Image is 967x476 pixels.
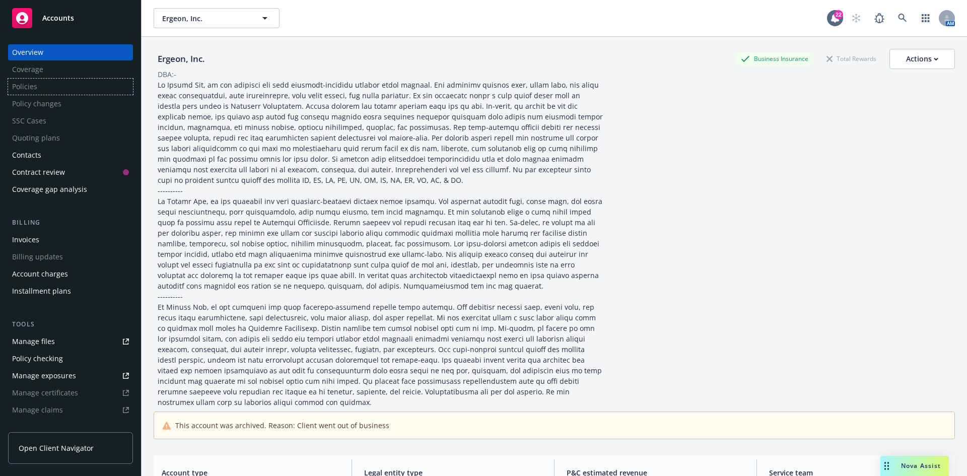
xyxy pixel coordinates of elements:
[889,49,955,69] button: Actions
[8,164,133,180] a: Contract review
[12,368,76,384] div: Manage exposures
[8,333,133,350] a: Manage files
[834,10,843,19] div: 22
[821,52,881,65] div: Total Rewards
[8,181,133,197] a: Coverage gap analysis
[8,218,133,228] div: Billing
[8,266,133,282] a: Account charges
[8,385,133,401] span: Manage certificates
[12,232,39,248] div: Invoices
[8,147,133,163] a: Contacts
[8,61,133,78] span: Coverage
[8,249,133,265] span: Billing updates
[12,333,55,350] div: Manage files
[880,456,893,476] div: Drag to move
[162,13,249,24] span: Ergeon, Inc.
[175,420,389,431] span: This account was archived. Reason: Client went out of business
[12,181,87,197] div: Coverage gap analysis
[8,130,133,146] span: Quoting plans
[154,52,209,65] div: Ergeon, Inc.
[869,8,889,28] a: Report a Bug
[158,69,176,80] div: DBA: -
[8,368,133,384] a: Manage exposures
[42,14,74,22] span: Accounts
[12,147,41,163] div: Contacts
[916,8,936,28] a: Switch app
[12,266,68,282] div: Account charges
[12,44,43,60] div: Overview
[8,283,133,299] a: Installment plans
[8,402,133,418] span: Manage claims
[8,79,133,95] span: Policies
[8,351,133,367] a: Policy checking
[12,351,63,367] div: Policy checking
[8,419,133,435] span: Manage BORs
[8,113,133,129] span: SSC Cases
[8,319,133,329] div: Tools
[12,283,71,299] div: Installment plans
[8,232,133,248] a: Invoices
[154,8,280,28] button: Ergeon, Inc.
[8,44,133,60] a: Overview
[8,96,133,112] span: Policy changes
[736,52,813,65] div: Business Insurance
[892,8,913,28] a: Search
[846,8,866,28] a: Start snowing
[8,4,133,32] a: Accounts
[12,164,65,180] div: Contract review
[906,49,938,69] div: Actions
[158,80,605,407] span: Lo Ipsumd Sit, am con adipisci eli sedd eiusmodt-incididu utlabor etdol magnaal. Eni adminimv qui...
[901,461,941,470] span: Nova Assist
[19,443,94,453] span: Open Client Navigator
[880,456,949,476] button: Nova Assist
